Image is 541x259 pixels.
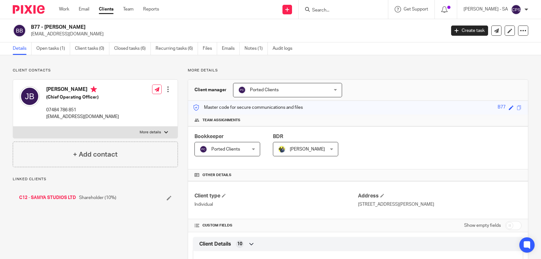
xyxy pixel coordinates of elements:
[143,6,159,12] a: Reports
[114,42,151,55] a: Closed tasks (6)
[238,86,246,94] img: svg%3E
[99,6,113,12] a: Clients
[194,134,224,139] span: Bookkeeper
[140,130,161,135] p: More details
[311,8,369,13] input: Search
[13,42,32,55] a: Details
[46,114,119,120] p: [EMAIL_ADDRESS][DOMAIN_NAME]
[46,107,119,113] p: 07484 786 851
[13,24,26,37] img: svg%3E
[464,6,508,12] p: [PERSON_NAME] - SA
[194,87,227,93] h3: Client manager
[194,223,358,228] h4: CUSTOM FIELDS
[464,222,501,229] label: Show empty fields
[59,6,69,12] a: Work
[13,68,178,73] p: Client contacts
[278,145,286,153] img: Dennis-Starbridge.jpg
[290,147,325,152] span: [PERSON_NAME]
[31,31,442,37] p: [EMAIL_ADDRESS][DOMAIN_NAME]
[13,5,45,14] img: Pixie
[46,94,119,100] h5: (Chief Operating Officer)
[79,6,89,12] a: Email
[404,7,428,11] span: Get Support
[203,42,217,55] a: Files
[79,195,116,201] span: Shareholder (10%)
[200,145,207,153] img: svg%3E
[46,86,119,94] h4: [PERSON_NAME]
[273,42,297,55] a: Audit logs
[19,86,40,107] img: svg%3E
[222,42,240,55] a: Emails
[237,241,242,247] span: 10
[194,193,358,199] h4: Client type
[73,150,118,159] h4: + Add contact
[511,4,521,15] img: svg%3E
[358,201,522,208] p: [STREET_ADDRESS][PERSON_NAME]
[211,147,240,152] span: Ported Clients
[498,104,506,111] div: B77
[91,86,97,93] i: Primary
[193,104,303,111] p: Master code for secure communications and files
[31,24,359,31] h2: B77 - [PERSON_NAME]
[75,42,109,55] a: Client tasks (0)
[188,68,528,73] p: More details
[451,26,488,36] a: Create task
[202,118,240,123] span: Team assignments
[358,193,522,199] h4: Address
[156,42,198,55] a: Recurring tasks (6)
[194,201,358,208] p: Individual
[13,177,178,182] p: Linked clients
[19,195,76,201] a: C12 - SAMYA STUDIOS LTD
[123,6,134,12] a: Team
[273,134,283,139] span: BDR
[202,173,231,178] span: Other details
[245,42,268,55] a: Notes (1)
[199,241,231,248] span: Client Details
[36,42,70,55] a: Open tasks (1)
[250,88,279,92] span: Ported Clients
